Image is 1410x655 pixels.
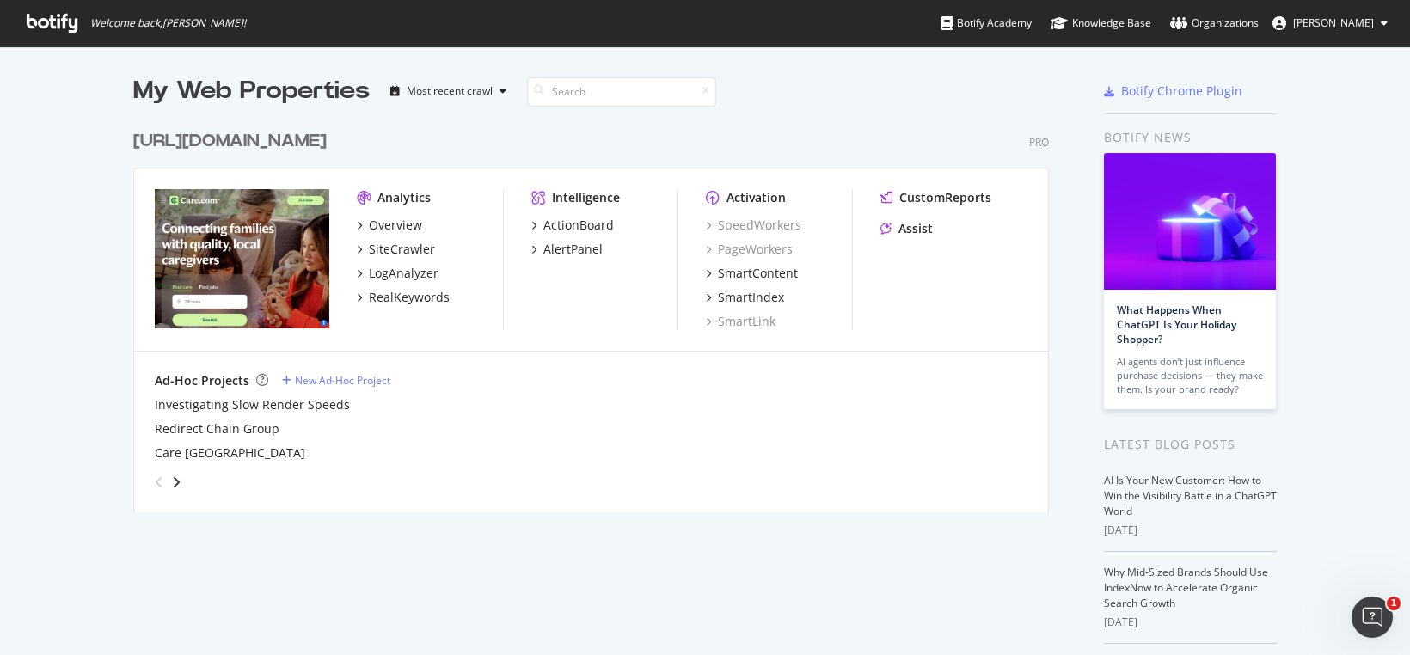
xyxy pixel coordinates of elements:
div: angle-right [170,474,182,491]
a: ActionBoard [531,217,614,234]
div: Botify Academy [941,15,1032,32]
div: CustomReports [899,189,991,206]
div: [DATE] [1104,523,1277,538]
div: AlertPanel [543,241,603,258]
a: PageWorkers [706,241,793,258]
div: AI agents don’t just influence purchase decisions — they make them. Is your brand ready? [1117,355,1263,396]
div: LogAnalyzer [369,265,438,282]
div: Pro [1029,135,1049,150]
div: ActionBoard [543,217,614,234]
div: Overview [369,217,422,234]
div: Intelligence [552,189,620,206]
div: Analytics [377,189,431,206]
div: SmartContent [718,265,798,282]
div: Botify Chrome Plugin [1121,83,1242,100]
div: [URL][DOMAIN_NAME] [133,129,327,154]
div: SiteCrawler [369,241,435,258]
a: SmartLink [706,313,775,330]
div: Latest Blog Posts [1104,435,1277,454]
div: Ad-Hoc Projects [155,372,249,389]
div: Most recent crawl [407,86,493,96]
a: CustomReports [880,189,991,206]
img: What Happens When ChatGPT Is Your Holiday Shopper? [1104,153,1276,290]
span: MIke Davis [1293,15,1374,30]
iframe: Intercom live chat [1352,597,1393,638]
a: Overview [357,217,422,234]
div: RealKeywords [369,289,450,306]
div: grid [133,108,1063,512]
button: [PERSON_NAME] [1259,9,1401,37]
a: Assist [880,220,933,237]
div: Activation [726,189,786,206]
img: https://www.care.com/ [155,189,329,328]
a: SpeedWorkers [706,217,801,234]
a: Redirect Chain Group [155,420,279,438]
a: LogAnalyzer [357,265,438,282]
a: SmartContent [706,265,798,282]
span: 1 [1387,597,1401,610]
a: AI Is Your New Customer: How to Win the Visibility Battle in a ChatGPT World [1104,473,1277,518]
input: Search [527,77,716,107]
div: My Web Properties [133,74,370,108]
a: AlertPanel [531,241,603,258]
a: Care [GEOGRAPHIC_DATA] [155,444,305,462]
div: Assist [898,220,933,237]
div: Knowledge Base [1051,15,1151,32]
div: Botify news [1104,128,1277,147]
button: Most recent crawl [383,77,513,105]
div: SmartIndex [718,289,784,306]
a: RealKeywords [357,289,450,306]
div: Organizations [1170,15,1259,32]
div: [DATE] [1104,615,1277,630]
a: New Ad-Hoc Project [282,373,390,388]
div: angle-left [148,468,170,496]
a: SmartIndex [706,289,784,306]
a: Botify Chrome Plugin [1104,83,1242,100]
a: SiteCrawler [357,241,435,258]
a: [URL][DOMAIN_NAME] [133,129,334,154]
div: New Ad-Hoc Project [295,373,390,388]
a: Investigating Slow Render Speeds [155,396,350,413]
span: Welcome back, [PERSON_NAME] ! [90,16,246,30]
a: What Happens When ChatGPT Is Your Holiday Shopper? [1117,303,1236,346]
a: Why Mid-Sized Brands Should Use IndexNow to Accelerate Organic Search Growth [1104,565,1268,610]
